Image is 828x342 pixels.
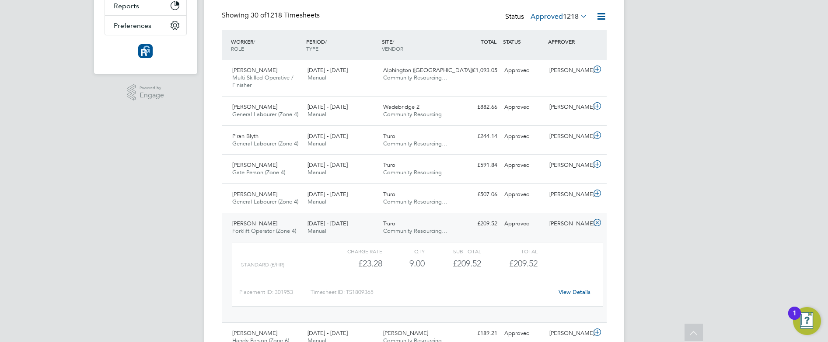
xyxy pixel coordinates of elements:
[325,246,382,256] div: Charge rate
[455,187,501,202] div: £507.06
[380,34,455,56] div: SITE
[325,256,382,271] div: £23.28
[307,111,326,118] span: Manual
[383,74,447,81] span: Community Resourcing…
[251,11,266,20] span: 30 of
[307,140,326,147] span: Manual
[307,74,326,81] span: Manual
[311,285,553,299] div: Timesheet ID: TS1809365
[232,169,285,176] span: Gate Person (Zone 4)
[383,140,447,147] span: Community Resourcing…
[481,38,496,45] span: TOTAL
[232,103,277,111] span: [PERSON_NAME]
[383,227,447,235] span: Community Resourcing…
[239,285,311,299] div: Placement ID: 301953
[383,329,428,337] span: [PERSON_NAME]
[501,187,546,202] div: Approved
[455,100,501,114] div: £882.66
[793,307,821,335] button: Open Resource Center, 1 new notification
[232,190,277,198] span: [PERSON_NAME]
[307,220,348,227] span: [DATE] - [DATE]
[307,329,348,337] span: [DATE] - [DATE]
[232,140,298,147] span: General Labourer (Zone 4)
[307,198,326,205] span: Manual
[140,92,164,99] span: Engage
[501,100,546,114] div: Approved
[546,129,591,144] div: [PERSON_NAME]
[383,161,395,169] span: Truro
[232,329,277,337] span: [PERSON_NAME]
[546,217,591,231] div: [PERSON_NAME]
[546,63,591,78] div: [PERSON_NAME]
[232,161,277,169] span: [PERSON_NAME]
[229,34,304,56] div: WORKER
[793,313,797,325] div: 1
[501,326,546,341] div: Approved
[455,63,501,78] div: £1,093.05
[105,16,186,35] button: Preferences
[232,111,298,118] span: General Labourer (Zone 4)
[306,45,318,52] span: TYPE
[455,158,501,173] div: £591.84
[425,246,481,256] div: Sub Total
[501,63,546,78] div: Approved
[501,158,546,173] div: Approved
[501,129,546,144] div: Approved
[563,12,579,21] span: 1218
[559,288,590,296] a: View Details
[253,38,255,45] span: /
[383,190,395,198] span: Truro
[307,227,326,235] span: Manual
[231,45,244,52] span: ROLE
[383,66,473,74] span: Alphington ([GEOGRAPHIC_DATA])
[105,44,187,58] a: Go to home page
[382,256,425,271] div: 9.00
[425,256,481,271] div: £209.52
[138,44,152,58] img: resourcinggroup-logo-retina.png
[140,84,164,92] span: Powered by
[232,220,277,227] span: [PERSON_NAME]
[241,262,284,268] span: Standard (£/HR)
[232,66,277,74] span: [PERSON_NAME]
[251,11,320,20] span: 1218 Timesheets
[455,326,501,341] div: £189.21
[232,227,296,235] span: Forklift Operator (Zone 4)
[509,258,538,269] span: £209.52
[531,12,587,21] label: Approved
[455,217,501,231] div: £209.52
[481,246,538,256] div: Total
[114,21,151,30] span: Preferences
[546,187,591,202] div: [PERSON_NAME]
[232,198,298,205] span: General Labourer (Zone 4)
[307,169,326,176] span: Manual
[307,132,348,140] span: [DATE] - [DATE]
[222,11,321,20] div: Showing
[392,38,394,45] span: /
[307,161,348,169] span: [DATE] - [DATE]
[501,34,546,49] div: STATUS
[382,246,425,256] div: QTY
[455,129,501,144] div: £244.14
[546,100,591,114] div: [PERSON_NAME]
[307,103,348,111] span: [DATE] - [DATE]
[307,66,348,74] span: [DATE] - [DATE]
[304,34,380,56] div: PERIOD
[383,220,395,227] span: Truro
[325,38,327,45] span: /
[383,198,447,205] span: Community Resourcing…
[546,158,591,173] div: [PERSON_NAME]
[232,74,293,89] span: Multi Skilled Operative / Finisher
[383,169,447,176] span: Community Resourcing…
[127,84,164,101] a: Powered byEngage
[501,217,546,231] div: Approved
[383,111,447,118] span: Community Resourcing…
[307,190,348,198] span: [DATE] - [DATE]
[505,11,589,23] div: Status
[383,103,419,111] span: Wadebridge 2
[114,2,139,10] span: Reports
[383,132,395,140] span: Truro
[232,132,259,140] span: Piran Blyth
[382,45,403,52] span: VENDOR
[546,34,591,49] div: APPROVER
[546,326,591,341] div: [PERSON_NAME]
